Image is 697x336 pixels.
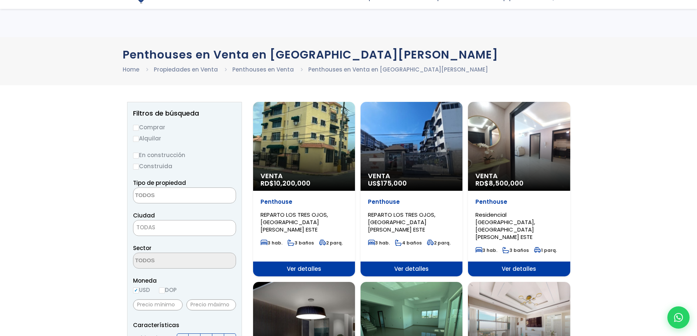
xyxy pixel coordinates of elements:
[136,223,155,231] span: TODAS
[475,198,562,206] p: Penthouse
[133,162,236,171] label: Construida
[133,320,236,330] p: Características
[133,222,236,233] span: TODAS
[260,211,328,233] span: REPARTO LOS TRES OJOS, [GEOGRAPHIC_DATA][PERSON_NAME] ESTE
[468,262,570,276] span: Ver detalles
[395,240,422,246] span: 4 baños
[133,220,236,236] span: TODAS
[133,212,155,219] span: Ciudad
[133,136,139,142] input: Alquilar
[489,179,524,188] span: 8,500,000
[468,102,570,276] a: Venta RD$8,500,000 Penthouse Residencial [GEOGRAPHIC_DATA], [GEOGRAPHIC_DATA][PERSON_NAME] ESTE 3...
[288,240,314,246] span: 3 baños
[253,262,355,276] span: Ver detalles
[427,240,451,246] span: 2 parq.
[361,262,462,276] span: Ver detalles
[133,253,205,269] textarea: Search
[133,110,236,117] h2: Filtros de búsqueda
[475,211,535,241] span: Residencial [GEOGRAPHIC_DATA], [GEOGRAPHIC_DATA][PERSON_NAME] ESTE
[133,125,139,131] input: Comprar
[133,188,205,204] textarea: Search
[502,247,529,253] span: 3 baños
[253,102,355,276] a: Venta RD$10,200,000 Penthouse REPARTO LOS TRES OJOS, [GEOGRAPHIC_DATA][PERSON_NAME] ESTE 3 hab. 3...
[319,240,343,246] span: 2 parq.
[368,172,455,180] span: Venta
[123,48,575,61] h1: Penthouses en Venta en [GEOGRAPHIC_DATA][PERSON_NAME]
[133,153,139,159] input: En construcción
[133,134,236,143] label: Alquilar
[232,66,294,73] a: Penthouses en Venta
[368,211,435,233] span: REPARTO LOS TRES OJOS, [GEOGRAPHIC_DATA][PERSON_NAME] ESTE
[133,287,139,293] input: USD
[133,299,183,310] input: Precio mínimo
[133,179,186,187] span: Tipo de propiedad
[368,240,390,246] span: 3 hab.
[381,179,407,188] span: 175,000
[133,164,139,170] input: Construida
[186,299,236,310] input: Precio máximo
[133,123,236,132] label: Comprar
[368,179,407,188] span: US$
[159,287,165,293] input: DOP
[534,247,557,253] span: 1 parq.
[133,276,236,285] span: Moneda
[475,247,497,253] span: 3 hab.
[368,198,455,206] p: Penthouse
[475,179,524,188] span: RD$
[361,102,462,276] a: Venta US$175,000 Penthouse REPARTO LOS TRES OJOS, [GEOGRAPHIC_DATA][PERSON_NAME] ESTE 3 hab. 4 ba...
[133,285,150,295] label: USD
[260,172,348,180] span: Venta
[133,150,236,160] label: En construcción
[159,285,177,295] label: DOP
[123,66,139,73] a: Home
[274,179,311,188] span: 10,200,000
[133,244,152,252] span: Sector
[260,179,311,188] span: RD$
[260,240,282,246] span: 3 hab.
[260,198,348,206] p: Penthouse
[475,172,562,180] span: Venta
[308,65,488,74] li: Penthouses en Venta en [GEOGRAPHIC_DATA][PERSON_NAME]
[154,66,218,73] a: Propiedades en Venta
